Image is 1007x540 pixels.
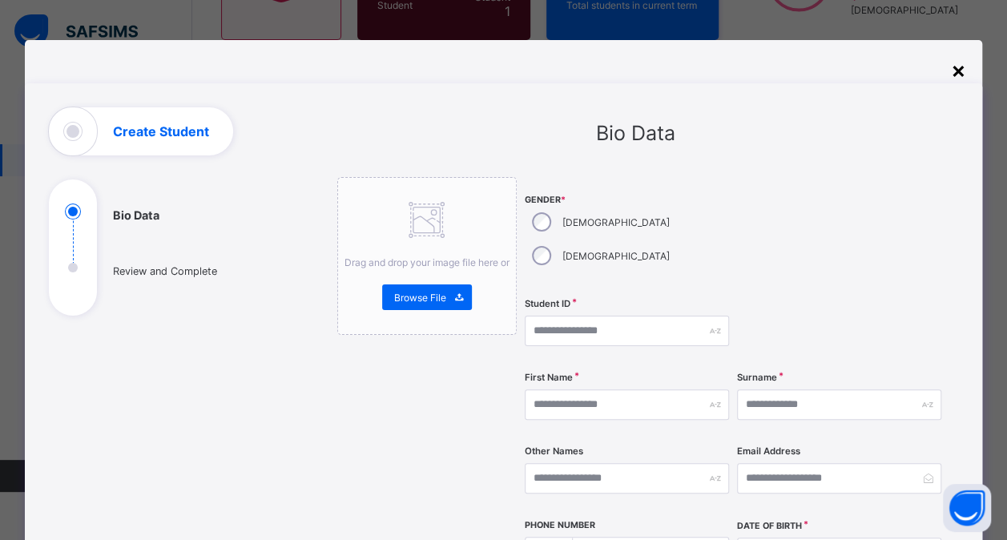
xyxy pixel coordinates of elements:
label: Date of Birth [737,521,802,531]
div: Drag and drop your image file here orBrowse File [337,177,516,335]
label: First Name [525,372,573,383]
label: [DEMOGRAPHIC_DATA] [562,250,670,262]
label: [DEMOGRAPHIC_DATA] [562,216,670,228]
span: Bio Data [596,121,675,145]
button: Open asap [943,484,991,532]
div: × [951,56,966,83]
span: Browse File [394,292,446,304]
label: Phone Number [525,520,595,530]
label: Email Address [737,445,800,457]
span: Drag and drop your image file here or [344,256,510,268]
label: Surname [737,372,777,383]
label: Other Names [525,445,583,457]
label: Student ID [525,298,570,309]
span: Gender [525,195,729,205]
h1: Create Student [113,125,209,138]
